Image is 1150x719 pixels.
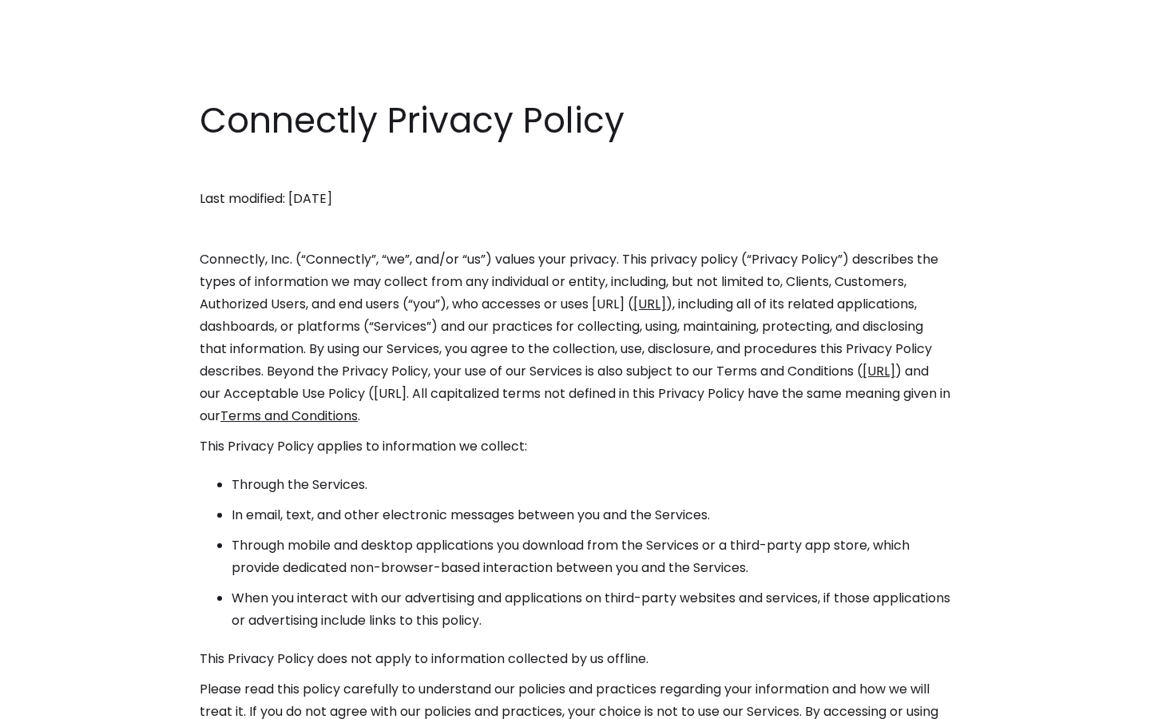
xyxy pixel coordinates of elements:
[232,474,950,496] li: Through the Services.
[220,407,358,425] a: Terms and Conditions
[232,504,950,526] li: In email, text, and other electronic messages between you and the Services.
[200,188,950,210] p: Last modified: [DATE]
[200,248,950,427] p: Connectly, Inc. (“Connectly”, “we”, and/or “us”) values your privacy. This privacy policy (“Priva...
[862,362,895,380] a: [URL]
[633,295,666,313] a: [URL]
[232,534,950,579] li: Through mobile and desktop applications you download from the Services or a third-party app store...
[200,157,950,180] p: ‍
[200,648,950,670] p: This Privacy Policy does not apply to information collected by us offline.
[200,218,950,240] p: ‍
[16,689,96,713] aside: Language selected: English
[32,691,96,713] ul: Language list
[200,96,950,145] h1: Connectly Privacy Policy
[200,435,950,458] p: This Privacy Policy applies to information we collect:
[232,587,950,632] li: When you interact with our advertising and applications on third-party websites and services, if ...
